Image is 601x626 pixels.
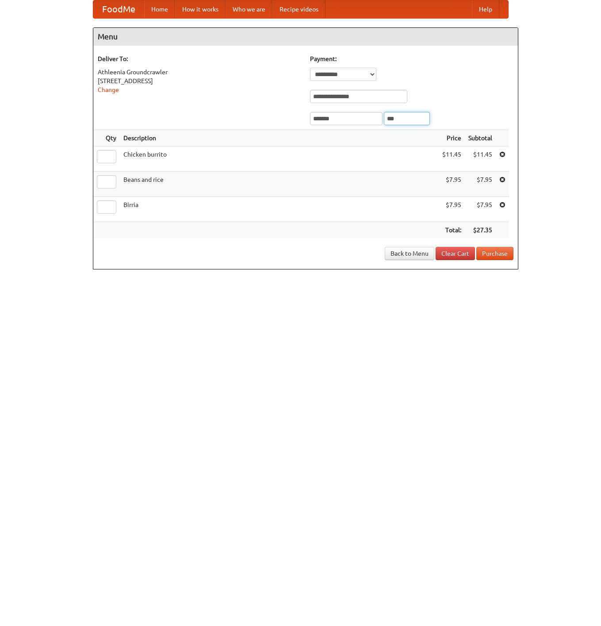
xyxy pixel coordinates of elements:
a: FoodMe [93,0,144,18]
a: How it works [175,0,226,18]
h5: Payment: [310,54,513,63]
a: Who we are [226,0,272,18]
td: Beans and rice [120,172,439,197]
a: Help [472,0,499,18]
th: Description [120,130,439,146]
a: Clear Cart [436,247,475,260]
td: $7.95 [439,197,465,222]
th: Subtotal [465,130,496,146]
td: $7.95 [439,172,465,197]
a: Recipe videos [272,0,325,18]
a: Home [144,0,175,18]
button: Purchase [476,247,513,260]
th: $27.35 [465,222,496,238]
h4: Menu [93,28,518,46]
div: [STREET_ADDRESS] [98,77,301,85]
td: $11.45 [465,146,496,172]
th: Price [439,130,465,146]
a: Back to Menu [385,247,434,260]
div: Athleenia Groundcrawler [98,68,301,77]
th: Qty [93,130,120,146]
td: Chicken burrito [120,146,439,172]
h5: Deliver To: [98,54,301,63]
a: Change [98,86,119,93]
td: Birria [120,197,439,222]
td: $11.45 [439,146,465,172]
td: $7.95 [465,172,496,197]
th: Total: [439,222,465,238]
td: $7.95 [465,197,496,222]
